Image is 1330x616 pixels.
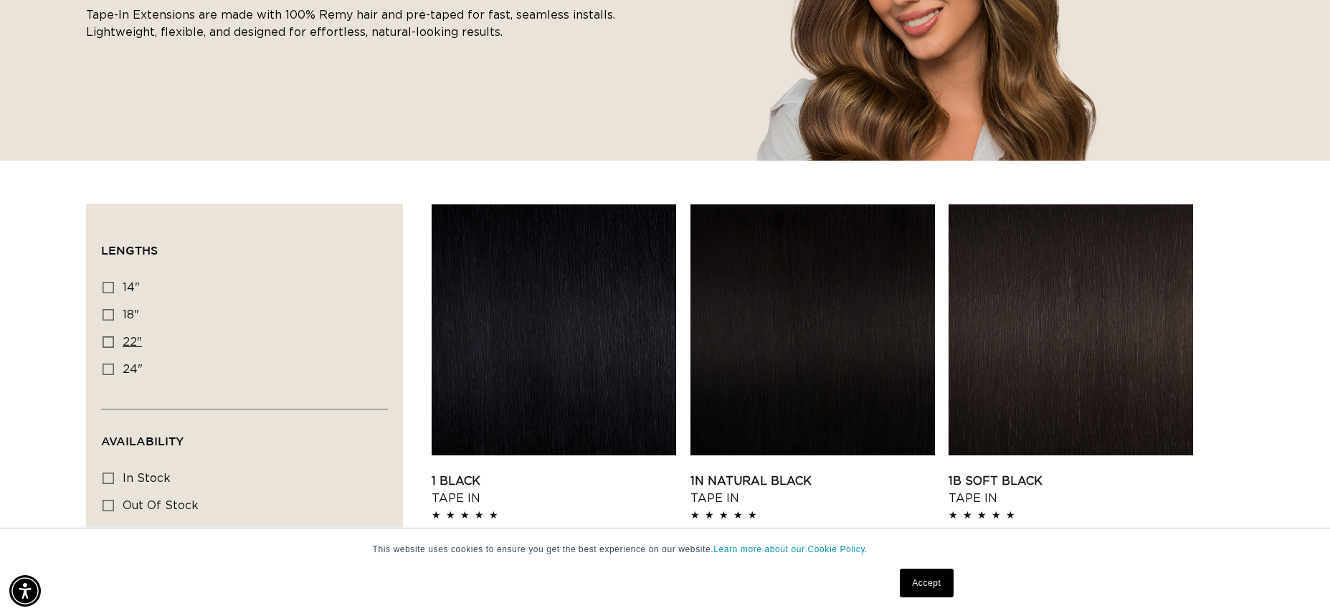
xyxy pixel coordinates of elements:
[101,409,388,461] summary: Availability (0 selected)
[713,544,868,554] a: Learn more about our Cookie Policy.
[123,473,171,484] span: In stock
[123,309,139,321] span: 18"
[123,282,140,293] span: 14"
[900,569,953,597] a: Accept
[101,219,388,270] summary: Lengths (0 selected)
[86,6,631,41] p: Tape-In Extensions are made with 100% Remy hair and pre-taped for fast, seamless installs. Lightw...
[101,244,158,257] span: Lengths
[123,336,142,348] span: 22"
[690,473,935,507] a: 1N Natural Black Tape In
[949,473,1193,507] a: 1B Soft Black Tape In
[432,473,676,507] a: 1 Black Tape In
[101,435,184,447] span: Availability
[9,575,41,607] div: Accessibility Menu
[373,543,958,556] p: This website uses cookies to ensure you get the best experience on our website.
[123,500,199,511] span: Out of stock
[123,364,143,375] span: 24"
